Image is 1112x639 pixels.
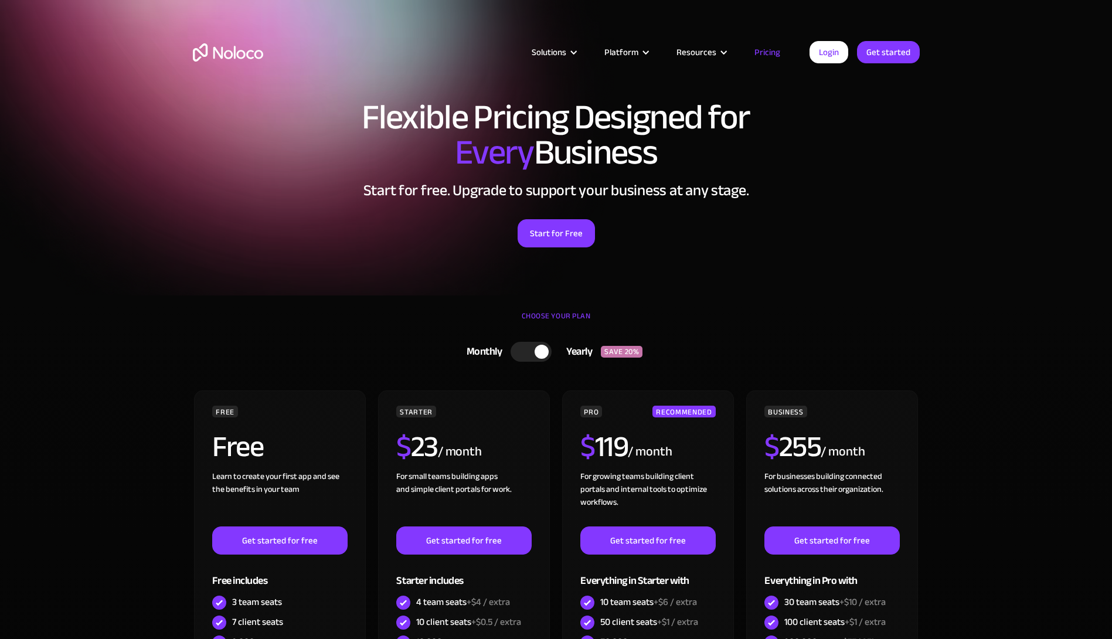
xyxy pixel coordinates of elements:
h2: 255 [764,432,821,461]
h2: Free [212,432,263,461]
div: Monthly [452,343,511,361]
div: / month [438,443,482,461]
div: STARTER [396,406,436,417]
div: CHOOSE YOUR PLAN [193,307,920,337]
div: Everything in Starter with [580,555,715,593]
div: Everything in Pro with [764,555,899,593]
span: +$0.5 / extra [471,613,521,631]
h2: Start for free. Upgrade to support your business at any stage. [193,182,920,199]
a: Start for Free [518,219,595,247]
div: Yearly [552,343,601,361]
div: Starter includes [396,555,531,593]
div: FREE [212,406,238,417]
span: $ [764,419,779,474]
div: For small teams building apps and simple client portals for work. ‍ [396,470,531,526]
div: Resources [662,45,740,60]
span: Every [455,120,534,185]
div: 4 team seats [416,596,510,609]
div: BUSINESS [764,406,807,417]
span: +$1 / extra [657,613,698,631]
div: / month [628,443,672,461]
div: / month [821,443,865,461]
a: Get started for free [212,526,347,555]
div: PRO [580,406,602,417]
div: 3 team seats [232,596,282,609]
span: +$10 / extra [839,593,886,611]
a: Get started for free [396,526,531,555]
span: +$6 / extra [654,593,697,611]
div: Free includes [212,555,347,593]
span: $ [396,419,411,474]
div: 100 client seats [784,616,886,628]
div: Solutions [532,45,566,60]
h1: Flexible Pricing Designed for Business [193,100,920,170]
a: Pricing [740,45,795,60]
div: 7 client seats [232,616,283,628]
div: 10 client seats [416,616,521,628]
span: $ [580,419,595,474]
div: SAVE 20% [601,346,642,358]
a: home [193,43,263,62]
h2: 119 [580,432,628,461]
div: Platform [590,45,662,60]
div: For businesses building connected solutions across their organization. ‍ [764,470,899,526]
h2: 23 [396,432,438,461]
a: Get started for free [580,526,715,555]
a: Login [810,41,848,63]
a: Get started [857,41,920,63]
div: 50 client seats [600,616,698,628]
div: Solutions [517,45,590,60]
div: For growing teams building client portals and internal tools to optimize workflows. [580,470,715,526]
div: Learn to create your first app and see the benefits in your team ‍ [212,470,347,526]
div: Resources [676,45,716,60]
div: Platform [604,45,638,60]
span: +$4 / extra [467,593,510,611]
span: +$1 / extra [845,613,886,631]
a: Get started for free [764,526,899,555]
div: 10 team seats [600,596,697,609]
div: RECOMMENDED [652,406,715,417]
div: 30 team seats [784,596,886,609]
